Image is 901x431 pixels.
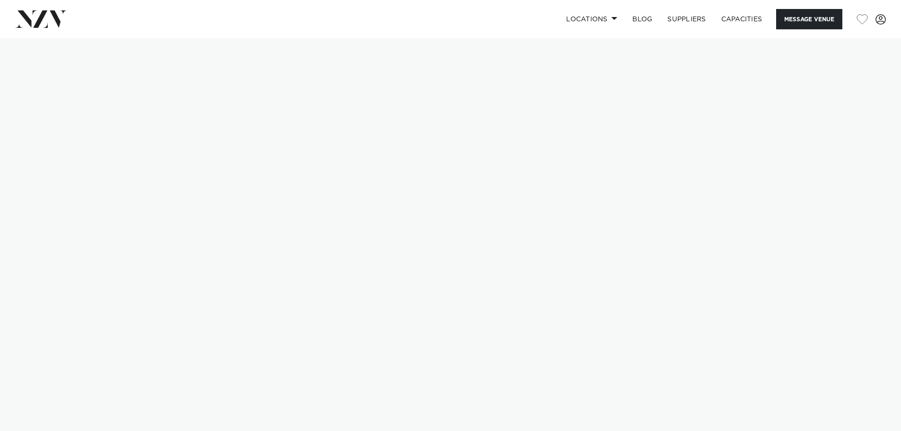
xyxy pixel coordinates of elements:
button: Message Venue [776,9,842,29]
a: Locations [559,9,625,29]
a: SUPPLIERS [660,9,713,29]
img: nzv-logo.png [15,10,67,27]
a: Capacities [714,9,770,29]
a: BLOG [625,9,660,29]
